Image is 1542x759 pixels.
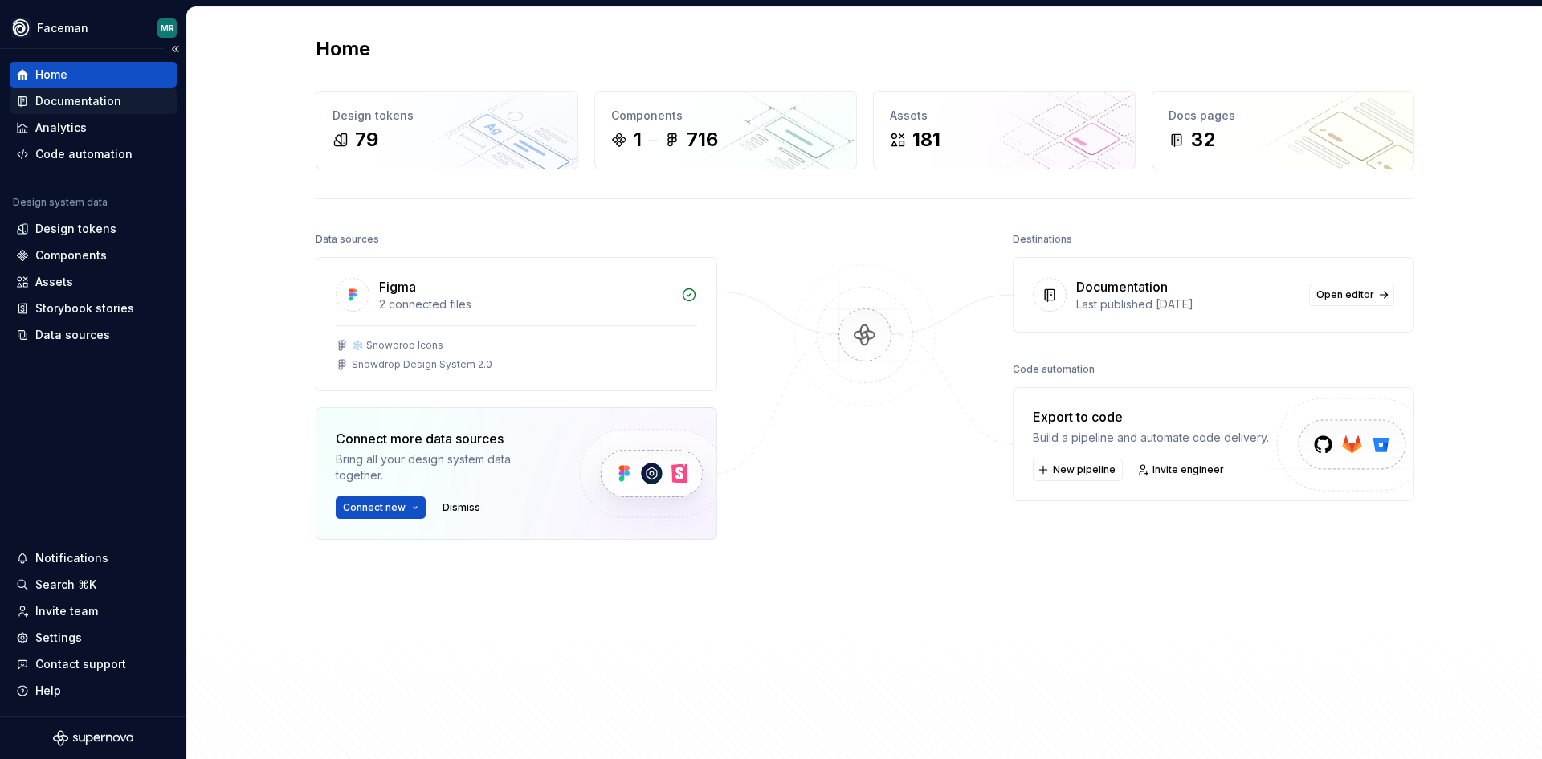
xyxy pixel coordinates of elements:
[443,501,480,514] span: Dismiss
[1013,228,1072,251] div: Destinations
[316,257,717,391] a: Figma2 connected files❄️ Snowdrop IconsSnowdrop Design System 2.0
[316,228,379,251] div: Data sources
[164,38,186,60] button: Collapse sidebar
[10,243,177,268] a: Components
[53,730,133,746] svg: Supernova Logo
[35,274,73,290] div: Assets
[3,10,183,45] button: FacemanMR
[1169,108,1397,124] div: Docs pages
[11,18,31,38] img: 87d06435-c97f-426c-aa5d-5eb8acd3d8b3.png
[10,572,177,598] button: Search ⌘K
[10,625,177,651] a: Settings
[10,598,177,624] a: Invite team
[35,247,107,263] div: Components
[594,91,857,169] a: Components1716
[10,141,177,167] a: Code automation
[10,216,177,242] a: Design tokens
[634,127,642,153] div: 1
[1132,459,1231,481] a: Invite engineer
[1033,407,1269,426] div: Export to code
[35,146,133,162] div: Code automation
[1053,463,1116,476] span: New pipeline
[873,91,1136,169] a: Assets181
[35,327,110,343] div: Data sources
[35,630,82,646] div: Settings
[336,451,553,484] div: Bring all your design system data together.
[316,36,370,62] h2: Home
[352,339,443,352] div: ❄️ Snowdrop Icons
[10,678,177,704] button: Help
[1152,463,1224,476] span: Invite engineer
[10,269,177,295] a: Assets
[35,683,61,699] div: Help
[10,545,177,571] button: Notifications
[435,496,487,519] button: Dismiss
[1191,127,1215,153] div: 32
[10,88,177,114] a: Documentation
[1033,459,1123,481] button: New pipeline
[35,221,116,237] div: Design tokens
[336,429,553,448] div: Connect more data sources
[35,67,67,83] div: Home
[35,120,87,136] div: Analytics
[35,656,126,672] div: Contact support
[912,127,940,153] div: 181
[332,108,561,124] div: Design tokens
[1316,288,1374,301] span: Open editor
[35,550,108,566] div: Notifications
[611,108,840,124] div: Components
[35,603,98,619] div: Invite team
[379,277,416,296] div: Figma
[316,91,578,169] a: Design tokens79
[336,496,426,519] button: Connect new
[10,115,177,141] a: Analytics
[343,501,406,514] span: Connect new
[1309,284,1394,306] a: Open editor
[1152,91,1414,169] a: Docs pages32
[10,62,177,88] a: Home
[1076,296,1299,312] div: Last published [DATE]
[352,358,492,371] div: Snowdrop Design System 2.0
[1013,358,1095,381] div: Code automation
[1033,430,1269,446] div: Build a pipeline and automate code delivery.
[379,296,671,312] div: 2 connected files
[37,20,88,36] div: Faceman
[161,22,174,35] div: MR
[10,651,177,677] button: Contact support
[10,296,177,321] a: Storybook stories
[13,196,108,209] div: Design system data
[35,300,134,316] div: Storybook stories
[355,127,378,153] div: 79
[35,577,96,593] div: Search ⌘K
[687,127,718,153] div: 716
[1076,277,1168,296] div: Documentation
[10,322,177,348] a: Data sources
[35,93,121,109] div: Documentation
[890,108,1119,124] div: Assets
